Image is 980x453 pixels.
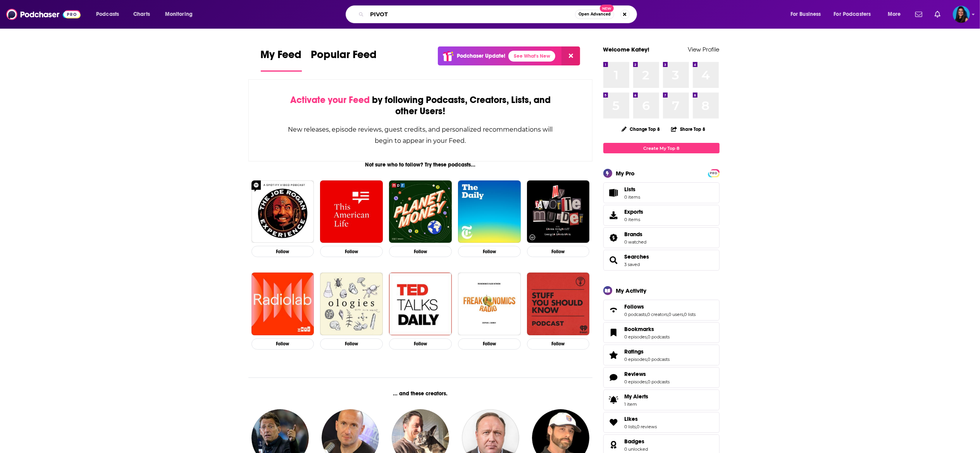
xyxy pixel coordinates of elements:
[888,9,901,20] span: More
[625,262,640,267] a: 3 saved
[625,312,647,317] a: 0 podcasts
[648,357,670,362] a: 0 podcasts
[606,210,622,221] span: Exports
[603,412,720,433] span: Likes
[320,180,383,243] a: This American Life
[606,187,622,198] span: Lists
[458,273,521,335] img: Freakonomics Radio
[251,338,314,350] button: Follow
[603,322,720,343] span: Bookmarks
[625,402,649,407] span: 1 item
[625,348,670,355] a: Ratings
[625,194,641,200] span: 0 items
[785,8,831,21] button: open menu
[261,48,302,72] a: My Feed
[625,415,638,422] span: Likes
[606,305,622,316] a: Follows
[600,5,614,12] span: New
[160,8,203,21] button: open menu
[625,446,648,452] a: 0 unlocked
[953,6,970,23] button: Show profile menu
[647,379,648,384] span: ,
[606,327,622,338] a: Bookmarks
[625,393,649,400] span: My Alerts
[508,51,555,62] a: See What's New
[625,231,643,238] span: Brands
[527,273,590,335] img: Stuff You Should Know
[458,338,521,350] button: Follow
[625,217,644,222] span: 0 items
[688,46,720,53] a: View Profile
[953,6,970,23] img: User Profile
[606,372,622,383] a: Reviews
[320,246,383,257] button: Follow
[353,5,644,23] div: Search podcasts, credits, & more...
[625,208,644,215] span: Exports
[648,379,670,384] a: 0 podcasts
[625,424,636,429] a: 0 lists
[625,231,647,238] a: Brands
[261,48,302,66] span: My Feed
[647,357,648,362] span: ,
[128,8,155,21] a: Charts
[625,371,670,377] a: Reviews
[684,312,696,317] a: 0 lists
[709,170,718,176] a: PRO
[625,253,649,260] a: Searches
[579,12,611,16] span: Open Advanced
[668,312,669,317] span: ,
[625,438,648,445] a: Badges
[625,334,647,340] a: 0 episodes
[603,46,650,53] a: Welcome Katey!
[625,348,644,355] span: Ratings
[248,161,593,168] div: Not sure who to follow? Try these podcasts...
[606,232,622,243] a: Brands
[133,9,150,20] span: Charts
[625,303,696,310] a: Follows
[389,180,452,243] img: Planet Money
[647,334,648,340] span: ,
[606,395,622,405] span: My Alerts
[603,345,720,365] span: Ratings
[367,8,575,21] input: Search podcasts, credits, & more...
[625,326,670,333] a: Bookmarks
[669,312,684,317] a: 0 users
[625,357,647,362] a: 0 episodes
[389,273,452,335] a: TED Talks Daily
[603,367,720,388] span: Reviews
[684,312,684,317] span: ,
[527,338,590,350] button: Follow
[290,94,370,106] span: Activate your Feed
[625,186,641,193] span: Lists
[251,273,314,335] img: Radiolab
[248,390,593,397] div: ... and these creators.
[932,8,944,21] a: Show notifications dropdown
[829,8,882,21] button: open menu
[625,371,646,377] span: Reviews
[625,326,654,333] span: Bookmarks
[636,424,637,429] span: ,
[389,338,452,350] button: Follow
[834,9,871,20] span: For Podcasters
[91,8,129,21] button: open menu
[791,9,821,20] span: For Business
[251,246,314,257] button: Follow
[625,239,647,245] a: 0 watched
[6,7,81,22] img: Podchaser - Follow, Share and Rate Podcasts
[527,180,590,243] img: My Favorite Murder with Karen Kilgariff and Georgia Hardstark
[603,227,720,248] span: Brands
[288,124,554,146] div: New releases, episode reviews, guest credits, and personalized recommendations will begin to appe...
[288,94,554,117] div: by following Podcasts, Creators, Lists, and other Users!
[616,287,647,294] div: My Activity
[251,180,314,243] img: The Joe Rogan Experience
[603,143,720,153] a: Create My Top 8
